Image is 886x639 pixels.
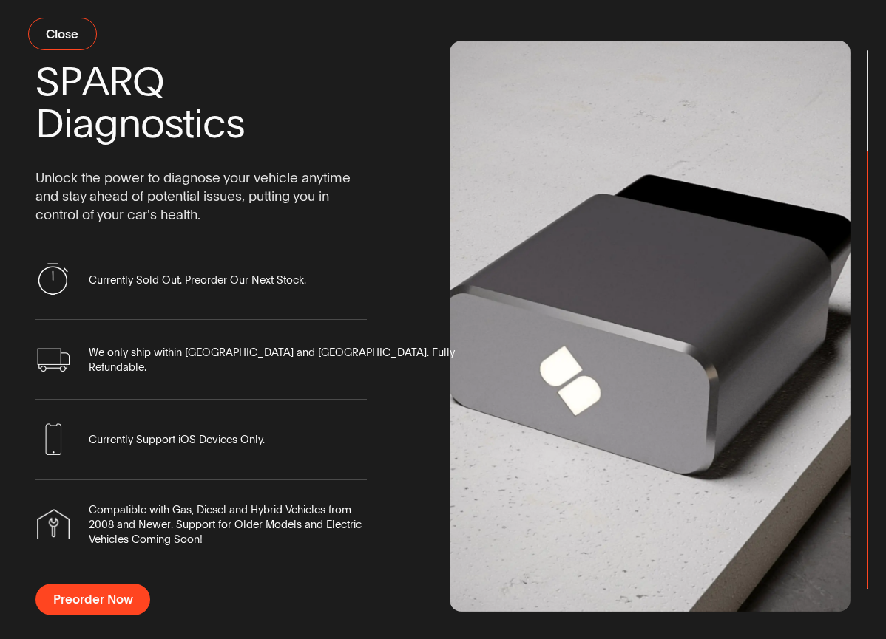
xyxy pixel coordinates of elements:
span: We only ship within [GEOGRAPHIC_DATA] and [GEOGRAPHIC_DATA]. Fully [89,345,455,360]
span: s [226,103,245,145]
img: Delivery Icon [37,348,69,372]
span: P [59,61,82,103]
span: Refundable. [89,360,146,375]
span: Currently Sold Out. Preorder Our Next Stock. [89,273,306,287]
span: Q [132,61,164,103]
span: 2008 and Newer. Support for Older Models and Electric [89,517,362,532]
span: S [35,61,59,103]
span: Compatible with Gas, Diesel and Hybrid Vehicles from [89,502,351,517]
span: and stay ahead of potential issues, putting you in [35,187,329,205]
span: n [118,103,141,145]
span: Compatible with Gas, Diesel and Hybrid Vehicles from 2008 and Newer. Support for Older Models and... [89,502,362,547]
img: Diagnostic Tool [450,41,851,612]
span: Close [46,28,78,41]
span: t [183,103,194,145]
span: a [72,103,94,145]
button: Preorder Now [35,584,150,615]
span: Currently Support iOS Devices Only. [89,432,265,447]
span: Unlock the power to diagnose your vehicle anytime [35,168,351,187]
span: control of your car's health. [35,205,200,224]
span: D [35,103,64,145]
span: g [94,103,118,145]
img: Mechanic Icon [37,509,69,539]
span: s [164,103,183,145]
button: Close [28,18,97,50]
span: i [64,103,72,145]
span: A [82,61,109,103]
span: R [109,61,132,103]
span: We only ship within United States and Canada. Fully Refundable. [89,345,455,375]
span: Preorder Now [53,593,133,606]
img: Timed Promo Icon [37,263,69,295]
img: Phone Icon [38,423,70,455]
span: c [203,103,226,145]
span: SPARQ Diagnostics [35,61,367,145]
span: Unlock the power to diagnose your vehicle anytime and stay ahead of potential issues, putting you... [35,168,367,225]
span: o [141,103,164,145]
span: i [194,103,203,145]
span: Vehicles Coming Soon! [89,532,203,547]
